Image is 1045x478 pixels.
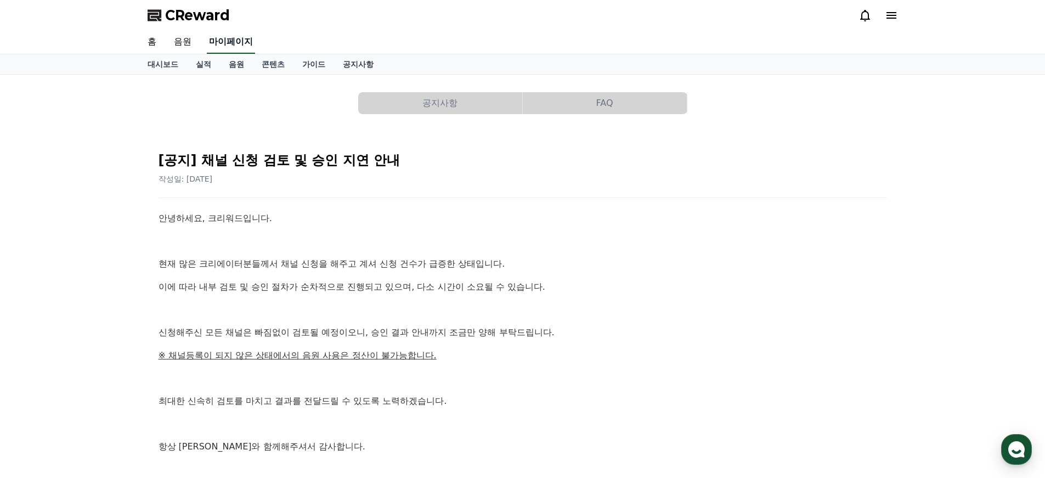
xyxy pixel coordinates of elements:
[523,92,687,114] a: FAQ
[159,211,887,226] p: 안녕하세요, 크리워드입니다.
[207,31,255,54] a: 마이페이지
[72,348,142,375] a: 대화
[148,7,230,24] a: CReward
[159,280,887,294] p: 이에 따라 내부 검토 및 승인 절차가 순차적으로 진행되고 있으며, 다소 시간이 소요될 수 있습니다.
[358,92,523,114] a: 공지사항
[165,7,230,24] span: CReward
[523,92,687,114] button: FAQ
[159,257,887,271] p: 현재 많은 크리에이터분들께서 채널 신청을 해주고 계셔 신청 건수가 급증한 상태입니다.
[334,54,382,74] a: 공지사항
[159,350,437,361] u: ※ 채널등록이 되지 않은 상태에서의 음원 사용은 정산이 불가능합니다.
[159,151,887,169] h2: [공지] 채널 신청 검토 및 승인 지연 안내
[159,325,887,340] p: 신청해주신 모든 채널은 빠짐없이 검토될 예정이오니, 승인 결과 안내까지 조금만 양해 부탁드립니다.
[100,365,114,374] span: 대화
[293,54,334,74] a: 가이드
[139,54,187,74] a: 대시보드
[253,54,293,74] a: 콘텐츠
[159,394,887,408] p: 최대한 신속히 검토를 마치고 결과를 전달드릴 수 있도록 노력하겠습니다.
[139,31,165,54] a: 홈
[159,175,213,183] span: 작성일: [DATE]
[170,364,183,373] span: 설정
[165,31,200,54] a: 음원
[3,348,72,375] a: 홈
[142,348,211,375] a: 설정
[187,54,220,74] a: 실적
[159,440,887,454] p: 항상 [PERSON_NAME]와 함께해주셔서 감사합니다.
[220,54,253,74] a: 음원
[35,364,41,373] span: 홈
[358,92,522,114] button: 공지사항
